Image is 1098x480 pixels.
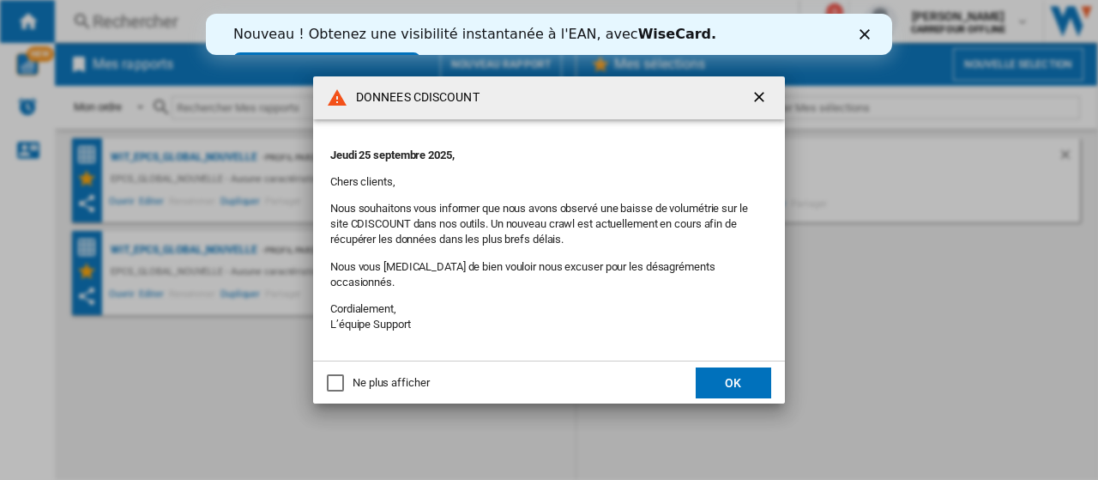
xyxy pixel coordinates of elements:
[330,201,768,248] p: Nous souhaitons vous informer que nous avons observé une baisse de volumétrie sur le site CDISCOU...
[353,375,429,391] div: Ne plus afficher
[330,301,768,332] p: Cordialement, L’équipe Support
[744,81,778,115] button: getI18NText('BUTTONS.CLOSE_DIALOG')
[654,15,671,26] div: Fermer
[751,88,771,109] ng-md-icon: getI18NText('BUTTONS.CLOSE_DIALOG')
[696,368,771,398] button: OK
[327,375,429,392] md-checkbox: Ne plus afficher
[206,14,892,55] iframe: Intercom live chat bannière
[347,89,480,106] h4: DONNEES CDISCOUNT
[330,149,455,161] strong: Jeudi 25 septembre 2025,
[27,39,214,59] a: Essayez dès maintenant !
[330,174,768,190] p: Chers clients,
[330,259,768,290] p: Nous vous [MEDICAL_DATA] de bien vouloir nous excuser pour les désagréments occasionnés.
